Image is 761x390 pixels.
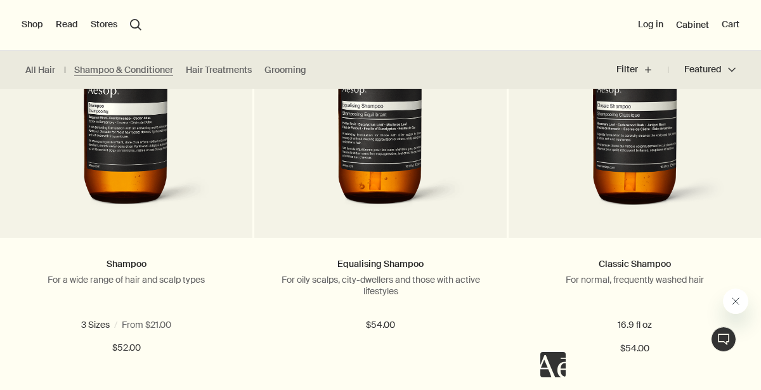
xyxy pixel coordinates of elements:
[599,258,671,270] a: Classic Shampoo
[112,341,141,356] span: $52.00
[164,319,223,330] span: 16.9 fl oz refill
[638,18,663,31] button: Log in
[337,258,424,270] a: Equalising Shampoo
[273,274,488,297] p: For oily scalps, city-dwellers and those with active lifestyles
[722,18,739,31] button: Cart
[39,319,75,330] span: 3.3 fl oz
[264,64,306,76] a: Grooming
[186,64,252,76] a: Hair Treatments
[22,18,43,31] button: Shop
[99,319,140,330] span: 16.9 fl oz
[130,19,141,30] button: Open search
[19,274,233,285] p: For a wide range of hair and scalp types
[723,289,748,314] iframe: Close message from Aesop
[668,55,736,85] button: Featured
[91,18,117,31] button: Stores
[74,64,173,76] a: Shampoo & Conditioner
[107,258,146,270] a: Shampoo
[56,18,78,31] button: Read
[540,289,748,377] div: Aesop says "Our consultants are available now to offer personalised product advice.". Open messag...
[8,27,159,62] span: Our consultants are available now to offer personalised product advice.
[676,19,709,30] a: Cabinet
[366,318,395,333] span: $54.00
[616,55,668,85] button: Filter
[528,274,742,285] p: For normal, frequently washed hair
[540,352,566,377] iframe: no content
[8,10,170,20] h1: Aesop
[25,64,55,76] a: All Hair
